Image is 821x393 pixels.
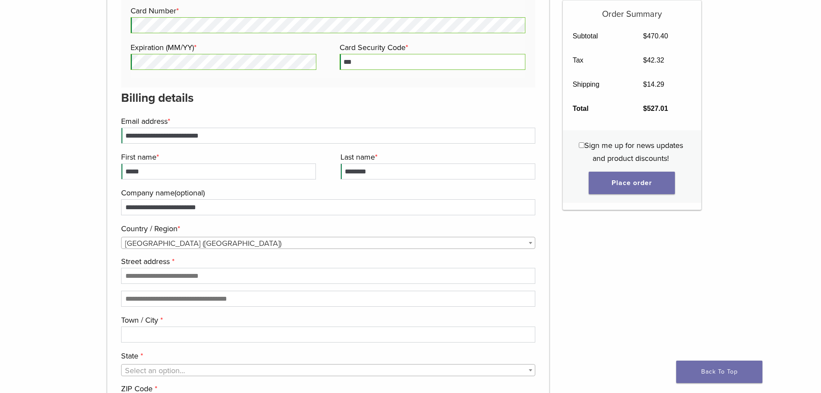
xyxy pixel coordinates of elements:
[589,172,675,194] button: Place order
[584,141,683,163] span: Sign me up for news updates and product discounts!
[643,81,647,88] span: $
[643,105,647,112] span: $
[563,97,634,121] th: Total
[340,151,533,163] label: Last name
[563,48,634,72] th: Tax
[125,366,185,375] span: Select an option…
[121,151,314,163] label: First name
[121,115,534,128] label: Email address
[563,24,634,48] th: Subtotal
[643,105,668,112] bdi: 527.01
[131,4,523,17] label: Card Number
[121,237,536,249] span: Country / Region
[122,237,535,249] span: United States (US)
[579,142,584,148] input: Sign me up for news updates and product discounts!
[643,81,664,88] bdi: 14.29
[175,188,205,198] span: (optional)
[121,364,536,376] span: State
[131,41,314,54] label: Expiration (MM/YY)
[563,0,701,19] h5: Order Summary
[340,41,523,54] label: Card Security Code
[643,32,647,40] span: $
[643,32,668,40] bdi: 470.40
[563,72,634,97] th: Shipping
[121,186,534,199] label: Company name
[121,255,534,268] label: Street address
[121,314,534,327] label: Town / City
[676,361,762,383] a: Back To Top
[121,349,534,362] label: State
[121,222,534,235] label: Country / Region
[643,57,647,64] span: $
[643,57,664,64] bdi: 42.32
[121,88,536,108] h3: Billing details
